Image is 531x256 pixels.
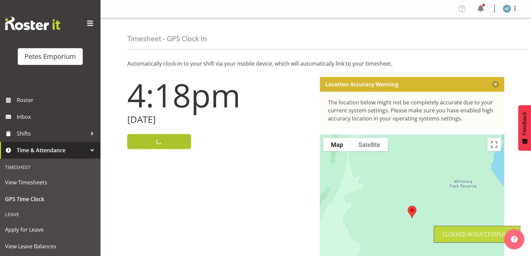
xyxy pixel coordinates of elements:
a: GPS Time Clock [2,191,99,207]
a: Apply for Leave [2,221,99,238]
span: GPS Time Clock [5,194,95,204]
a: View Leave Balances [2,238,99,255]
button: Show street map [323,138,351,151]
span: Apply for Leave [5,225,95,235]
img: help-xxl-2.png [511,236,518,243]
img: Rosterit website logo [5,17,60,30]
button: Close message [492,81,499,88]
img: alex-micheal-taniwha5364.jpg [503,5,511,13]
span: View Leave Balances [5,241,95,251]
span: Inbox [17,112,97,122]
span: Shifts [17,129,87,139]
p: Location Accuracy Warning [325,81,398,88]
div: The location below might not be completely accurate due to your current system settings. Please m... [328,98,496,122]
div: Clocked in Successfully [442,230,512,238]
h2: [DATE] [127,114,312,125]
button: Show satellite imagery [351,138,388,151]
div: Timesheet [2,160,99,174]
a: View Timesheets [2,174,99,191]
span: Roster [17,95,97,105]
span: View Timesheets [5,177,95,187]
button: Feedback - Show survey [518,105,531,151]
span: Feedback [522,112,528,135]
button: Toggle fullscreen view [487,138,501,151]
div: Leave [2,207,99,221]
span: Time & Attendance [17,145,87,155]
h4: Timesheet - GPS Clock In [127,35,207,42]
h1: 4:18pm [127,77,312,113]
div: Petes Emporium [24,52,76,62]
p: Automatically clock-in to your shift via your mobile device, which will automatically link to you... [127,60,504,68]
